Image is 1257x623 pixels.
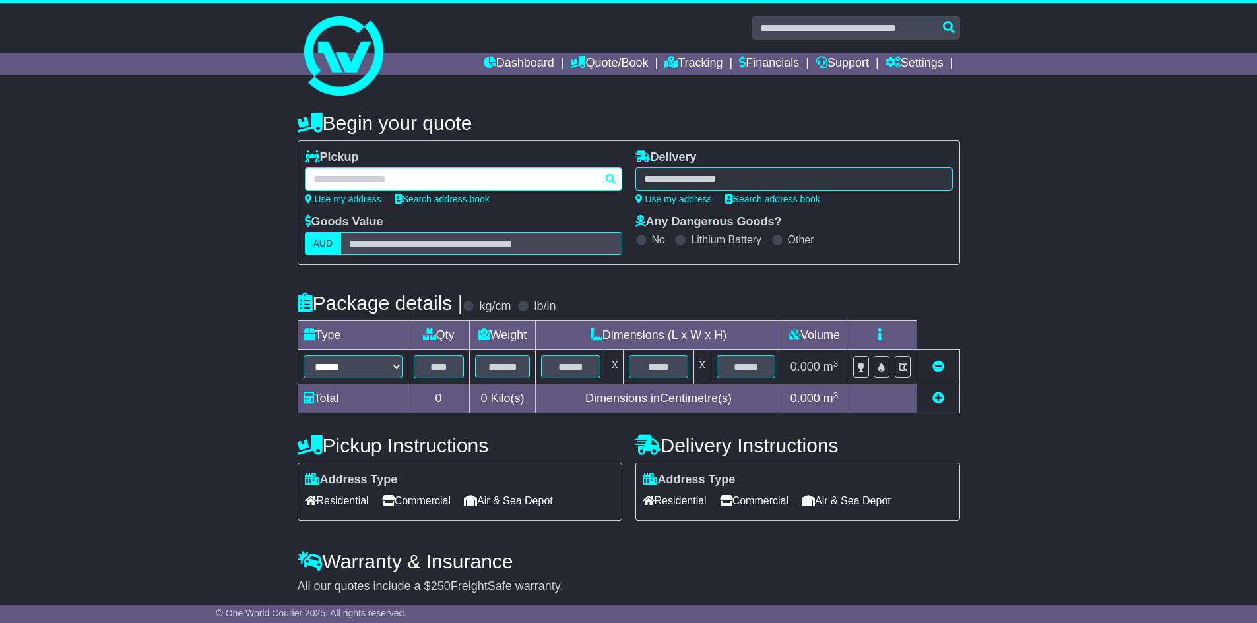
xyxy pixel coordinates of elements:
[298,292,463,314] h4: Package details |
[305,490,369,511] span: Residential
[305,167,622,191] typeahead: Please provide city
[469,384,536,413] td: Kilo(s)
[570,53,648,75] a: Quote/Book
[635,194,712,204] a: Use my address
[298,112,960,134] h4: Begin your quote
[886,53,944,75] a: Settings
[635,150,697,165] label: Delivery
[788,233,814,246] label: Other
[725,194,820,204] a: Search address book
[298,384,408,413] td: Total
[431,579,451,593] span: 250
[664,53,723,75] a: Tracking
[932,392,944,405] a: Add new item
[305,194,381,204] a: Use my address
[720,490,789,511] span: Commercial
[643,473,736,487] label: Address Type
[464,490,553,511] span: Air & Sea Depot
[536,321,781,350] td: Dimensions (L x W x H)
[635,215,782,229] label: Any Dangerous Goods?
[693,350,711,384] td: x
[816,53,869,75] a: Support
[480,392,487,405] span: 0
[305,232,342,255] label: AUD
[305,215,383,229] label: Goods Value
[823,392,839,405] span: m
[833,359,839,369] sup: 3
[833,390,839,400] sup: 3
[790,360,820,373] span: 0.000
[395,194,490,204] a: Search address book
[534,299,556,314] label: lb/in
[536,384,781,413] td: Dimensions in Centimetre(s)
[781,321,847,350] td: Volume
[469,321,536,350] td: Weight
[802,490,891,511] span: Air & Sea Depot
[298,321,408,350] td: Type
[382,490,451,511] span: Commercial
[606,350,624,384] td: x
[298,434,622,456] h4: Pickup Instructions
[790,392,820,405] span: 0.000
[305,150,359,165] label: Pickup
[635,434,960,456] h4: Delivery Instructions
[643,490,707,511] span: Residential
[305,473,398,487] label: Address Type
[298,550,960,572] h4: Warranty & Insurance
[216,608,407,618] span: © One World Courier 2025. All rights reserved.
[739,53,799,75] a: Financials
[479,299,511,314] label: kg/cm
[298,579,960,594] div: All our quotes include a $ FreightSafe warranty.
[932,360,944,373] a: Remove this item
[408,321,469,350] td: Qty
[484,53,554,75] a: Dashboard
[408,384,469,413] td: 0
[652,233,665,246] label: No
[823,360,839,373] span: m
[691,233,761,246] label: Lithium Battery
